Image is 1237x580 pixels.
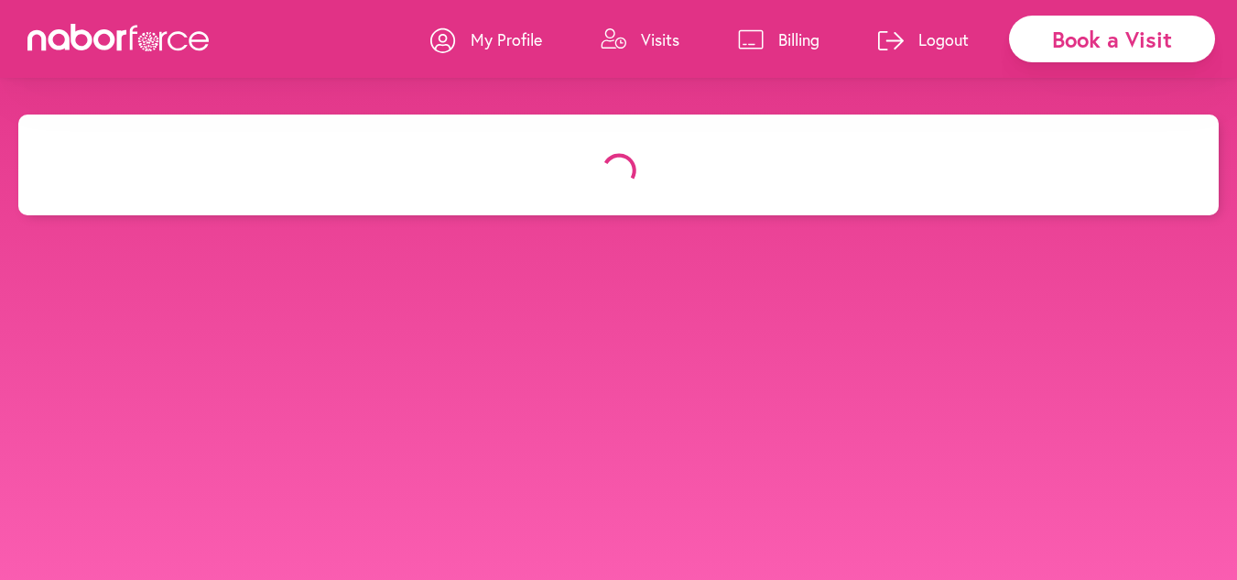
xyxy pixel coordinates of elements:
[430,12,542,67] a: My Profile
[878,12,969,67] a: Logout
[778,28,819,50] p: Billing
[738,12,819,67] a: Billing
[601,12,679,67] a: Visits
[918,28,969,50] p: Logout
[471,28,542,50] p: My Profile
[641,28,679,50] p: Visits
[1009,16,1215,62] div: Book a Visit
